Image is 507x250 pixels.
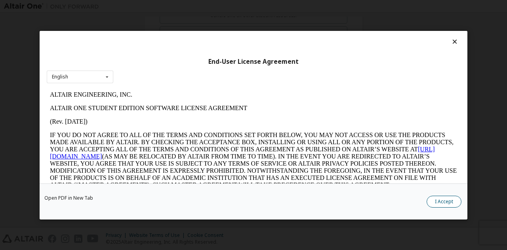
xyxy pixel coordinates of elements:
p: ALTAIR ONE STUDENT EDITION SOFTWARE LICENSE AGREEMENT [3,17,410,24]
p: IF YOU DO NOT AGREE TO ALL OF THE TERMS AND CONDITIONS SET FORTH BELOW, YOU MAY NOT ACCESS OR USE... [3,44,410,101]
p: ALTAIR ENGINEERING, INC. [3,3,410,10]
div: End-User License Agreement [47,57,460,65]
a: [URL][DOMAIN_NAME] [3,58,388,72]
p: (Rev. [DATE]) [3,30,410,37]
p: This Altair One Student Edition Software License Agreement (“Agreement”) is between Altair Engine... [3,107,410,135]
button: I Accept [427,195,461,207]
a: Open PDF in New Tab [44,195,93,200]
div: English [52,74,68,79]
